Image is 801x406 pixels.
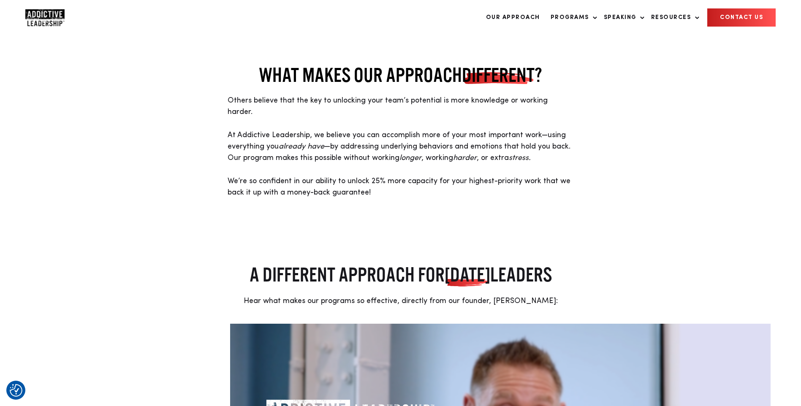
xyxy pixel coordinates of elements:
[647,9,700,26] a: Resources
[707,8,776,27] a: CONTACT US
[453,154,477,162] em: harder
[10,384,22,397] button: Consent Preferences
[228,63,574,87] h2: WHAT MAKES OUR APPROACH ?
[509,154,531,162] em: stress.
[546,9,597,26] a: Programs
[244,297,558,305] span: Hear what makes our programs so effective, directly from our founder, [PERSON_NAME]:
[228,177,570,196] span: We’re so confident in our ability to unlock 25% more capacity for your highest-priority work that...
[228,131,570,162] span: At Addictive Leadership, we believe you can accomplish more of your most important work—using eve...
[482,9,544,26] a: Our Approach
[25,9,65,26] img: Company Logo
[228,97,548,116] span: Others believe that the key to unlocking your team’s potential is more knowledge or working harder.
[25,9,76,26] a: Home
[445,262,490,287] span: [DATE]
[279,143,324,150] em: already have
[399,154,421,162] em: longer
[230,262,571,287] h2: A DIFFERENT APPROACH FOR LEADERS
[462,63,535,87] span: DIFFERENT
[10,384,22,397] img: Revisit consent button
[600,9,645,26] a: Speaking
